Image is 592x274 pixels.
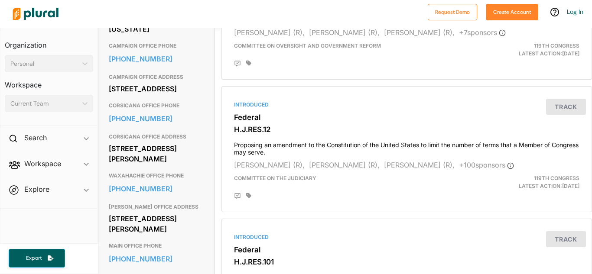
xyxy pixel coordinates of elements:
[486,7,538,16] a: Create Account
[10,59,79,68] div: Personal
[234,60,241,67] div: Add Position Statement
[234,137,579,156] h4: Proposing an amendment to the Constitution of the United States to limit the number of terms that...
[466,174,586,190] div: Latest Action: [DATE]
[459,161,514,169] span: + 100 sponsor s
[109,52,204,65] a: [PHONE_NUMBER]
[234,258,579,266] h3: H.J.RES.101
[109,132,204,142] h3: CORSICANA OFFICE ADDRESS
[234,161,305,169] span: [PERSON_NAME] (R),
[234,245,579,254] h3: Federal
[234,113,579,122] h3: Federal
[109,142,204,165] div: [STREET_ADDRESS][PERSON_NAME]
[234,175,316,181] span: Committee on the Judiciary
[109,241,204,251] h3: MAIN OFFICE PHONE
[109,100,204,111] h3: CORSICANA OFFICE PHONE
[234,42,381,49] span: Committee on Oversight and Government Reform
[234,125,579,134] h3: H.J.RES.12
[384,161,455,169] span: [PERSON_NAME] (R),
[5,72,93,91] h3: Workspace
[109,212,204,235] div: [STREET_ADDRESS][PERSON_NAME]
[234,233,579,241] div: Introduced
[567,8,583,16] a: Log In
[109,202,204,212] h3: [PERSON_NAME] OFFICE ADDRESS
[109,72,204,82] h3: CAMPAIGN OFFICE ADDRESS
[234,193,241,200] div: Add Position Statement
[428,7,477,16] a: Request Demo
[109,171,204,181] h3: WAXAHACHIE OFFICE PHONE
[109,112,204,125] a: [PHONE_NUMBER]
[20,255,48,262] span: Export
[546,99,586,115] button: Track
[5,32,93,52] h3: Organization
[428,4,477,20] button: Request Demo
[10,99,79,108] div: Current Team
[109,182,204,195] a: [PHONE_NUMBER]
[534,42,579,49] span: 119th Congress
[459,28,506,37] span: + 7 sponsor s
[109,252,204,265] a: [PHONE_NUMBER]
[309,28,380,37] span: [PERSON_NAME] (R),
[246,60,251,66] div: Add tags
[24,133,47,142] h2: Search
[234,101,579,109] div: Introduced
[384,28,455,37] span: [PERSON_NAME] (R),
[9,249,65,268] button: Export
[546,231,586,247] button: Track
[309,161,380,169] span: [PERSON_NAME] (R),
[109,41,204,51] h3: CAMPAIGN OFFICE PHONE
[234,28,305,37] span: [PERSON_NAME] (R),
[534,175,579,181] span: 119th Congress
[246,193,251,199] div: Add tags
[109,82,204,95] div: [STREET_ADDRESS]
[486,4,538,20] button: Create Account
[466,42,586,58] div: Latest Action: [DATE]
